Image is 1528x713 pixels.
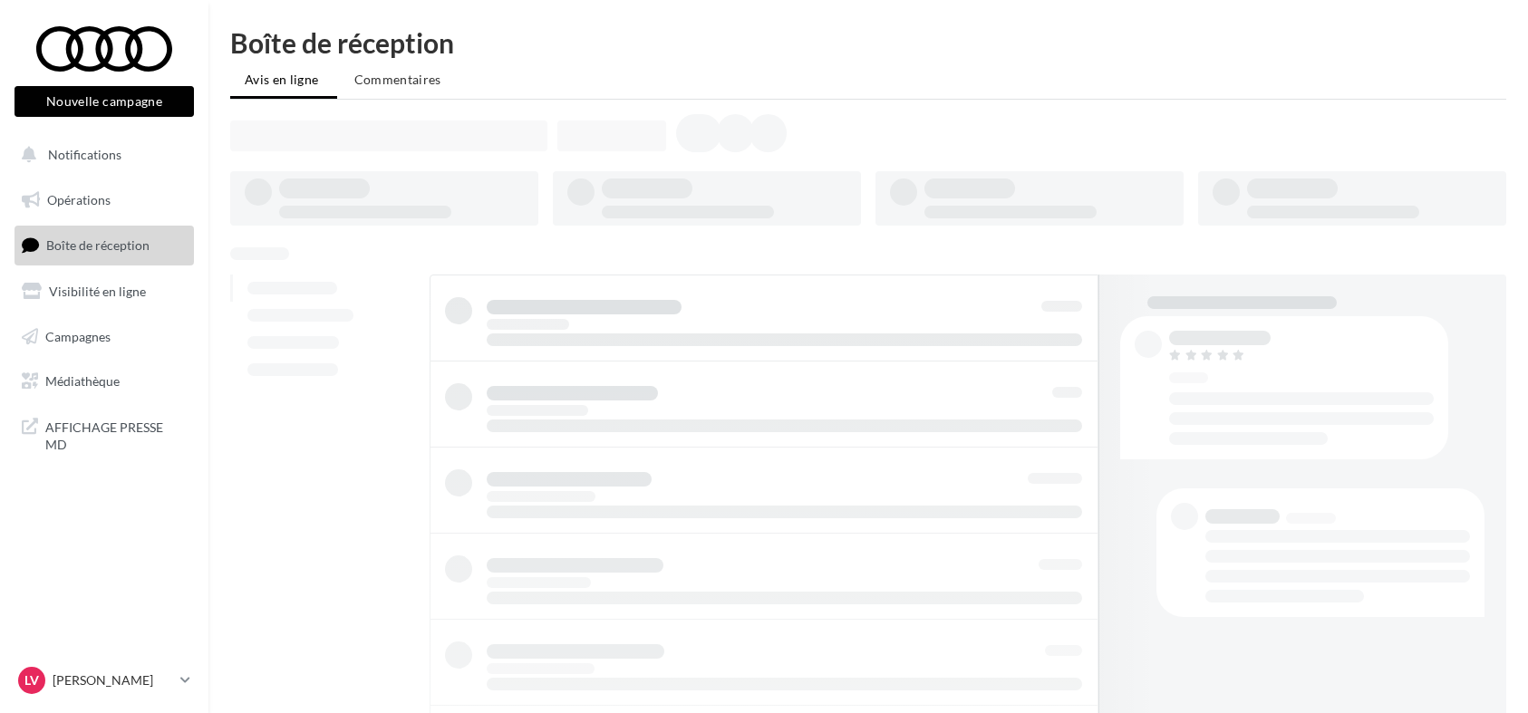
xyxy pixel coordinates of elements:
[48,147,121,162] span: Notifications
[47,192,111,207] span: Opérations
[11,226,198,265] a: Boîte de réception
[11,273,198,311] a: Visibilité en ligne
[49,284,146,299] span: Visibilité en ligne
[11,362,198,400] a: Médiathèque
[45,415,187,454] span: AFFICHAGE PRESSE MD
[11,408,198,461] a: AFFICHAGE PRESSE MD
[46,237,150,253] span: Boîte de réception
[45,328,111,343] span: Campagnes
[354,72,441,87] span: Commentaires
[53,671,173,689] p: [PERSON_NAME]
[15,86,194,117] button: Nouvelle campagne
[11,136,190,174] button: Notifications
[11,181,198,219] a: Opérations
[11,318,198,356] a: Campagnes
[230,29,1506,56] div: Boîte de réception
[24,671,39,689] span: LV
[45,373,120,389] span: Médiathèque
[15,663,194,698] a: LV [PERSON_NAME]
